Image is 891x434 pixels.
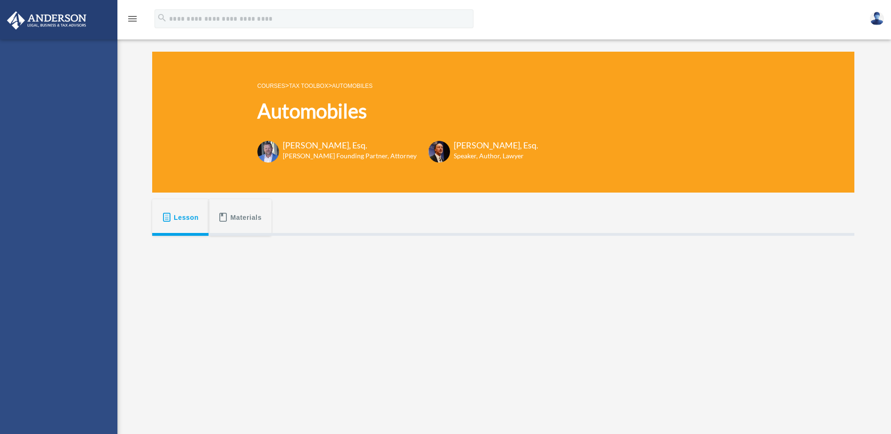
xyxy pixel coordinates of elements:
p: > > [257,80,538,92]
span: Materials [231,209,262,226]
a: Automobiles [332,83,372,89]
img: Scott-Estill-Headshot.png [428,141,450,163]
i: menu [127,13,138,24]
i: search [157,13,167,23]
h1: Automobiles [257,97,538,125]
img: User Pic [870,12,884,25]
h3: [PERSON_NAME], Esq. [454,139,538,151]
h3: [PERSON_NAME], Esq. [283,139,417,151]
img: Anderson Advisors Platinum Portal [4,11,89,30]
h6: Speaker, Author, Lawyer [454,151,527,161]
a: COURSES [257,83,285,89]
a: menu [127,16,138,24]
h6: [PERSON_NAME] Founding Partner, Attorney [283,151,417,161]
img: Toby-circle-head.png [257,141,279,163]
span: Lesson [174,209,199,226]
a: Tax Toolbox [289,83,328,89]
